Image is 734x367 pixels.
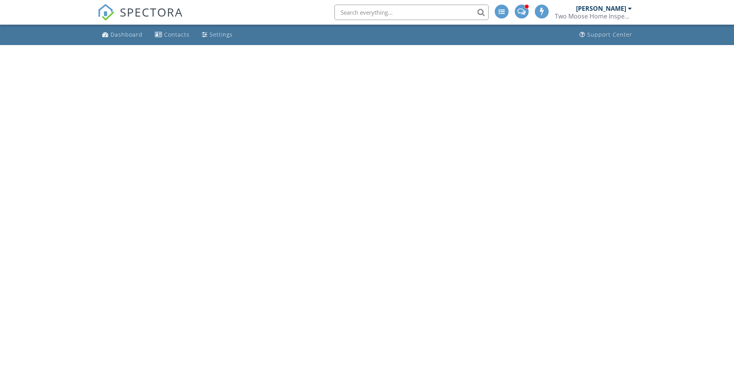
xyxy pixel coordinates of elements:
[555,12,632,20] div: Two Moose Home Inspections
[99,28,146,42] a: Dashboard
[199,28,236,42] a: Settings
[576,28,635,42] a: Support Center
[111,31,143,38] div: Dashboard
[576,5,626,12] div: [PERSON_NAME]
[97,10,183,27] a: SPECTORA
[164,31,190,38] div: Contacts
[210,31,233,38] div: Settings
[152,28,193,42] a: Contacts
[587,31,632,38] div: Support Center
[97,4,114,21] img: The Best Home Inspection Software - Spectora
[120,4,183,20] span: SPECTORA
[334,5,489,20] input: Search everything...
